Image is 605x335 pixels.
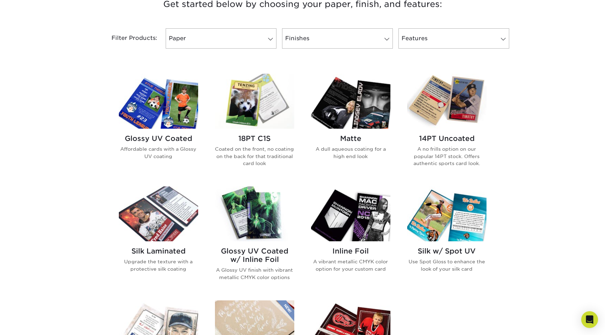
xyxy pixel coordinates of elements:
[407,258,487,272] p: Use Spot Gloss to enhance the look of your silk card
[581,311,598,328] div: Open Intercom Messenger
[311,186,390,241] img: Inline Foil Trading Cards
[311,145,390,160] p: A dull aqueous coating for a high end look
[215,266,294,281] p: A Glossy UV finish with vibrant metallic CMYK color options
[407,247,487,255] h2: Silk w/ Spot UV
[119,74,198,178] a: Glossy UV Coated Trading Cards Glossy UV Coated Affordable cards with a Glossy UV coating
[215,74,294,129] img: 18PT C1S Trading Cards
[277,300,294,321] img: New Product
[215,186,294,241] img: Glossy UV Coated w/ Inline Foil Trading Cards
[119,74,198,129] img: Glossy UV Coated Trading Cards
[215,186,294,292] a: Glossy UV Coated w/ Inline Foil Trading Cards Glossy UV Coated w/ Inline Foil A Glossy UV finish ...
[119,145,198,160] p: Affordable cards with a Glossy UV coating
[215,134,294,143] h2: 18PT C1S
[282,28,393,49] a: Finishes
[119,247,198,255] h2: Silk Laminated
[166,28,276,49] a: Paper
[407,74,487,178] a: 14PT Uncoated Trading Cards 14PT Uncoated A no frills option on our popular 14PT stock. Offers au...
[407,186,487,292] a: Silk w/ Spot UV Trading Cards Silk w/ Spot UV Use Spot Gloss to enhance the look of your silk card
[93,28,163,49] div: Filter Products:
[311,74,390,129] img: Matte Trading Cards
[215,145,294,167] p: Coated on the front, no coating on the back for that traditional card look
[119,186,198,292] a: Silk Laminated Trading Cards Silk Laminated Upgrade the texture with a protective silk coating
[119,258,198,272] p: Upgrade the texture with a protective silk coating
[119,134,198,143] h2: Glossy UV Coated
[398,28,509,49] a: Features
[407,186,487,241] img: Silk w/ Spot UV Trading Cards
[311,258,390,272] p: A vibrant metallic CMYK color option for your custom card
[119,186,198,241] img: Silk Laminated Trading Cards
[407,145,487,167] p: A no frills option on our popular 14PT stock. Offers authentic sports card look.
[311,186,390,292] a: Inline Foil Trading Cards Inline Foil A vibrant metallic CMYK color option for your custom card
[215,247,294,264] h2: Glossy UV Coated w/ Inline Foil
[407,74,487,129] img: 14PT Uncoated Trading Cards
[215,74,294,178] a: 18PT C1S Trading Cards 18PT C1S Coated on the front, no coating on the back for that traditional ...
[311,74,390,178] a: Matte Trading Cards Matte A dull aqueous coating for a high end look
[311,134,390,143] h2: Matte
[311,247,390,255] h2: Inline Foil
[407,134,487,143] h2: 14PT Uncoated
